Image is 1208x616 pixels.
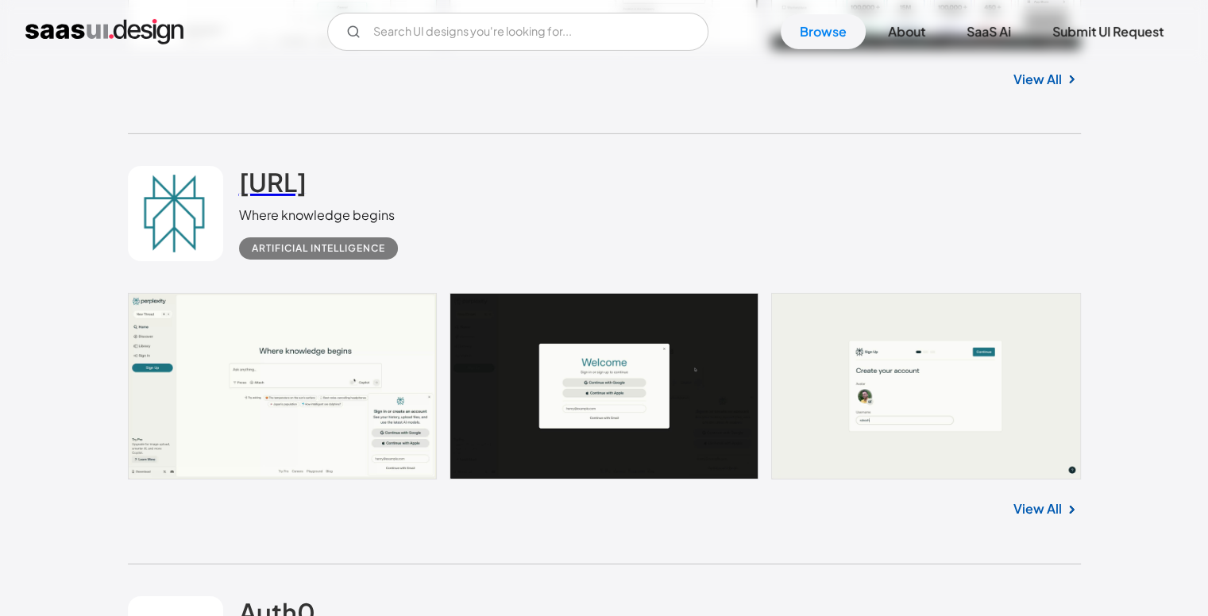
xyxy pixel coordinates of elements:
[239,166,307,206] a: [URL]
[252,239,385,258] div: Artificial Intelligence
[239,166,307,198] h2: [URL]
[1013,499,1062,518] a: View All
[239,206,411,225] div: Where knowledge begins
[1033,14,1183,49] a: Submit UI Request
[327,13,708,51] input: Search UI designs you're looking for...
[781,14,866,49] a: Browse
[327,13,708,51] form: Email Form
[869,14,944,49] a: About
[947,14,1030,49] a: SaaS Ai
[1013,70,1062,89] a: View All
[25,19,183,44] a: home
